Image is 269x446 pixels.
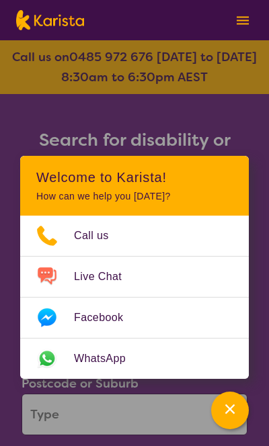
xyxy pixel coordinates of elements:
[16,10,84,30] img: Karista logo
[12,49,257,85] b: Call us on [DATE] to [DATE] 8:30am to 6:30pm AEST
[20,216,249,379] ul: Choose channel
[237,16,249,25] img: menu
[74,267,138,287] span: Live Chat
[74,349,142,369] span: WhatsApp
[74,308,139,328] span: Facebook
[22,394,247,435] input: Type
[22,375,139,392] label: Postcode or Suburb
[211,392,249,429] button: Channel Menu
[74,226,125,246] span: Call us
[36,191,233,202] p: How can we help you [DATE]?
[20,339,249,379] a: Web link opens in a new tab.
[69,49,153,65] a: 0485 972 676
[36,169,233,185] h2: Welcome to Karista!
[20,156,249,379] div: Channel Menu
[22,128,247,176] h1: Search for disability or home care services.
